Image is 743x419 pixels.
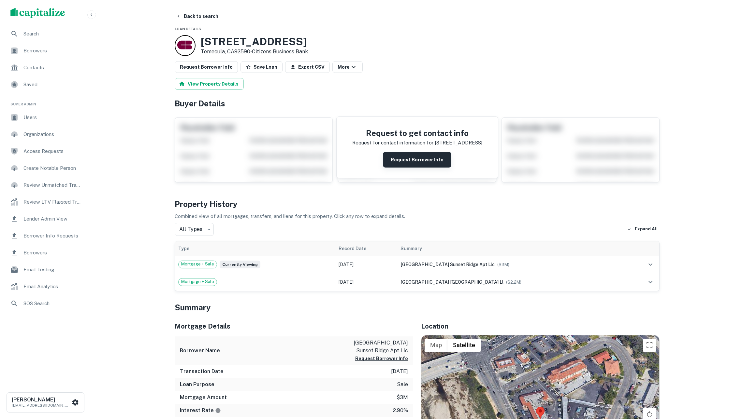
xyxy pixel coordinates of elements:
a: Borrowers [5,245,86,261]
button: Show street map [425,339,447,352]
h4: Summary [175,302,660,313]
span: Mortgage + Sale [179,278,217,285]
p: Temecula, CA92590 • [201,48,308,56]
li: Super Admin [5,94,86,110]
button: expand row [645,259,656,270]
span: Users [23,114,82,121]
span: Review Unmatched Transactions [23,181,82,189]
svg: The interest rates displayed on the website are for informational purposes only and may be report... [215,408,221,413]
span: ($ 2.2M ) [506,280,521,285]
span: Lender Admin View [23,215,82,223]
div: Saved [5,77,86,92]
a: Organizations [5,127,86,142]
p: Request for contact information for [352,139,433,147]
span: Access Requests [23,147,82,155]
button: Toggle fullscreen view [643,339,656,352]
h5: Mortgage Details [175,321,413,331]
button: Back to search [173,10,221,22]
span: Email Testing [23,266,82,274]
a: Citizens Business Bank [252,48,308,55]
button: expand row [645,277,656,288]
span: Currently viewing [220,261,260,268]
p: Combined view of all mortgages, transfers, and liens for this property. Click any row to expand d... [175,212,660,220]
button: Request Borrower Info [383,152,451,168]
a: Email Testing [5,262,86,277]
h6: Transaction Date [180,368,224,375]
a: Review Unmatched Transactions [5,177,86,193]
h6: Loan Purpose [180,381,214,388]
a: Borrowers [5,43,86,59]
h4: Property History [175,198,660,210]
a: Search [5,26,86,42]
iframe: Chat Widget [710,367,743,398]
a: Access Requests [5,143,86,159]
th: Type [175,241,335,256]
a: SOS Search [5,296,86,311]
img: capitalize-logo.png [10,8,65,18]
a: Create Notable Person [5,160,86,176]
button: Request Borrower Info [355,355,408,362]
a: Email Analytics [5,279,86,294]
h4: Request to get contact info [352,127,482,139]
div: Review LTV Flagged Transactions [5,194,86,210]
th: Summary [397,241,628,256]
button: View Property Details [175,78,244,90]
span: Saved [23,81,82,88]
span: Borrowers [23,249,82,257]
th: Record Date [335,241,397,256]
button: [PERSON_NAME][EMAIL_ADDRESS][DOMAIN_NAME] [7,392,84,412]
p: sale [397,381,408,388]
td: [DATE] [335,273,397,291]
span: Review LTV Flagged Transactions [23,198,82,206]
p: [EMAIL_ADDRESS][DOMAIN_NAME] [12,402,70,408]
span: Contacts [23,64,82,72]
div: All Types [175,223,214,236]
span: Borrower Info Requests [23,232,82,240]
span: Email Analytics [23,283,82,291]
h6: Mortgage Amount [180,394,227,401]
td: [DATE] [335,256,397,273]
a: Users [5,110,86,125]
button: Expand All [625,224,660,234]
p: [DATE] [391,368,408,375]
button: Request Borrower Info [175,61,238,73]
button: Save Loan [240,61,283,73]
h6: Borrower Name [180,347,220,355]
span: Create Notable Person [23,164,82,172]
button: More [332,61,363,73]
a: Borrower Info Requests [5,228,86,244]
a: Lender Admin View [5,211,86,227]
p: [GEOGRAPHIC_DATA] sunset ridge apt llc [349,339,408,355]
p: 2.90% [393,407,408,414]
button: Show satellite imagery [447,339,481,352]
span: ($ 3M ) [497,262,509,267]
h6: [PERSON_NAME] [12,397,70,402]
h4: Buyer Details [175,98,660,109]
h6: Interest Rate [180,407,221,414]
span: Borrowers [23,47,82,55]
span: Mortgage + Sale [179,261,217,267]
span: SOS Search [23,300,82,307]
h5: Location [421,321,660,331]
h3: [STREET_ADDRESS] [201,35,308,48]
span: Loan Details [175,27,201,31]
span: Search [23,30,82,38]
span: Organizations [23,130,82,138]
span: [GEOGRAPHIC_DATA] sunset ridge apt llc [401,262,495,267]
p: $3m [397,394,408,401]
p: [STREET_ADDRESS] [435,139,482,147]
a: Contacts [5,60,86,75]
